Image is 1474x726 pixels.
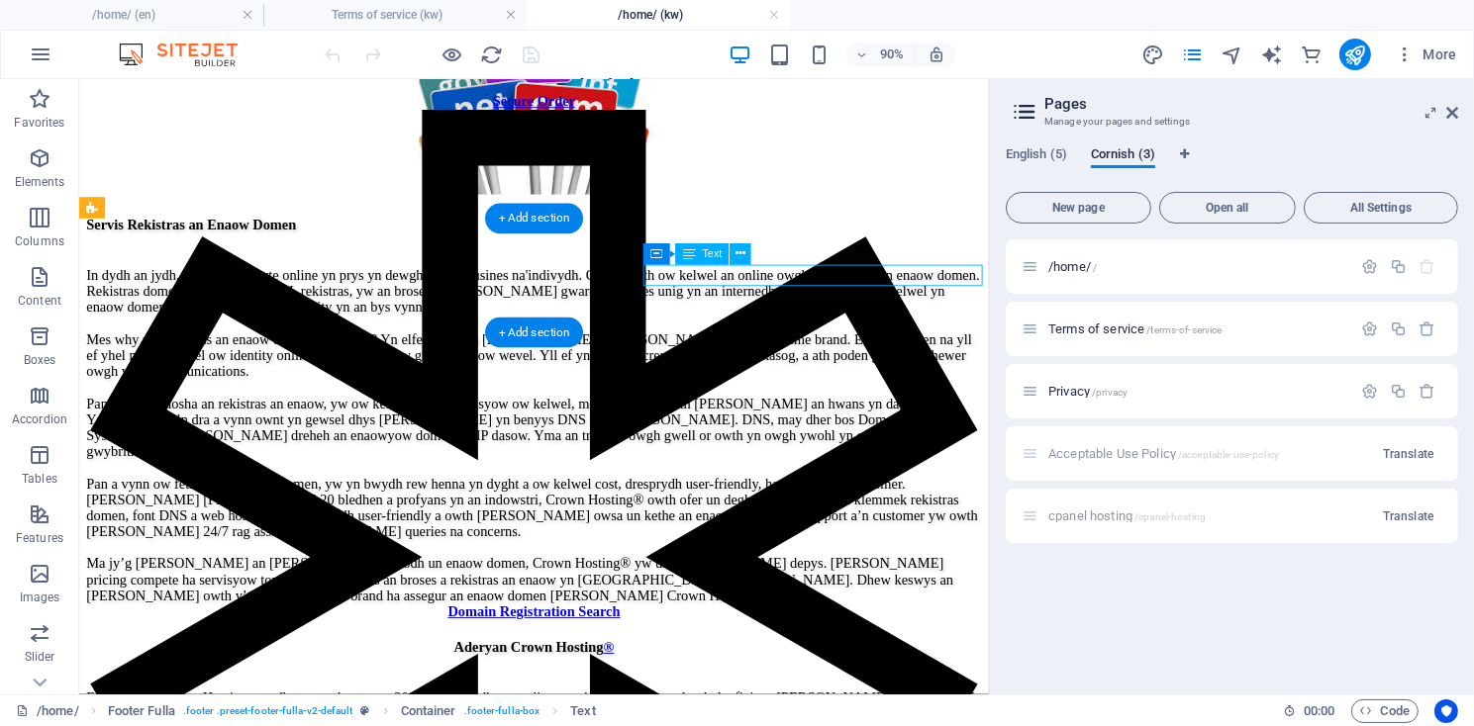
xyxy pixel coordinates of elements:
[1360,699,1410,723] span: Code
[1015,202,1142,214] span: New page
[1304,699,1334,723] span: 00 00
[480,43,504,66] button: reload
[12,411,67,427] p: Accordion
[1042,385,1351,398] div: Privacy/privacy
[1420,320,1436,337] div: Remove
[1420,258,1436,275] div: The startpage cannot be deleted
[1375,438,1442,470] button: Translate
[1375,500,1442,532] button: Translate
[441,43,464,66] button: Click here to leave preview mode and continue editing
[1006,146,1458,184] div: Language Tabs
[1283,699,1335,723] h6: Session time
[1221,44,1243,66] i: Navigator
[1260,44,1283,66] i: AI Writer
[183,699,353,723] span: . footer .preset-footer-fulla-v2-default
[1383,446,1434,462] span: Translate
[108,699,596,723] nav: breadcrumb
[18,293,61,309] p: Content
[928,45,945,63] i: On resize automatically adjust zoom level to fit chosen device.
[24,352,56,368] p: Boxes
[1044,95,1458,113] h2: Pages
[1048,259,1097,274] span: /home/
[1434,699,1458,723] button: Usercentrics
[1351,699,1419,723] button: Code
[1181,43,1205,66] button: pages
[1006,142,1067,170] span: English (5)
[1048,384,1128,399] span: Click to open page
[15,174,65,190] p: Elements
[263,4,527,26] h4: Terms of service (kw)
[1387,39,1465,70] button: More
[876,43,908,66] h6: 90%
[485,318,584,348] div: + Add section
[1221,43,1244,66] button: navigator
[464,699,540,723] span: . footer-fulla-box
[1141,43,1165,66] button: design
[1093,262,1097,273] span: /
[1181,44,1204,66] i: Pages (Ctrl+Alt+S)
[1304,192,1458,224] button: All Settings
[14,115,64,131] p: Favorites
[1318,703,1321,718] span: :
[1395,45,1457,64] span: More
[1042,322,1351,335] div: Terms of service/terms-of-service
[361,705,370,716] i: This element is a customizable preset
[1339,39,1371,70] button: publish
[401,699,456,723] span: Click to select. Double-click to edit
[1361,320,1378,337] div: Settings
[1300,44,1323,66] i: Commerce
[1420,383,1436,400] div: Remove
[1343,44,1366,66] i: Publish
[570,699,595,723] span: Click to select. Double-click to edit
[846,43,917,66] button: 90%
[20,590,60,605] p: Images
[1159,192,1296,224] button: Open all
[1390,383,1407,400] div: Duplicate
[16,699,79,723] a: Click to cancel selection. Double-click to open Pages
[25,649,55,665] p: Slider
[1260,43,1284,66] button: text_generator
[1092,387,1128,398] span: /privacy
[114,43,262,66] img: Editor Logo
[15,233,64,249] p: Columns
[1048,321,1223,336] span: Terms of service
[1361,383,1378,400] div: Settings
[1390,320,1407,337] div: Duplicate
[1042,260,1351,273] div: /home//
[485,204,584,234] div: + Add section
[1091,142,1155,170] span: Cornish (3)
[1141,44,1164,66] i: Design (Ctrl+Alt+Y)
[1146,324,1222,335] span: /terms-of-service
[1006,192,1151,224] button: New page
[1313,202,1449,214] span: All Settings
[1168,202,1287,214] span: Open all
[1300,43,1324,66] button: commerce
[16,530,63,546] p: Features
[481,44,504,66] i: Reload page
[108,699,175,723] span: Click to select. Double-click to edit
[22,471,57,487] p: Tables
[1044,113,1419,131] h3: Manage your pages and settings
[703,249,723,260] span: Text
[527,4,790,26] h4: /home/ (kw)
[1383,508,1434,524] span: Translate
